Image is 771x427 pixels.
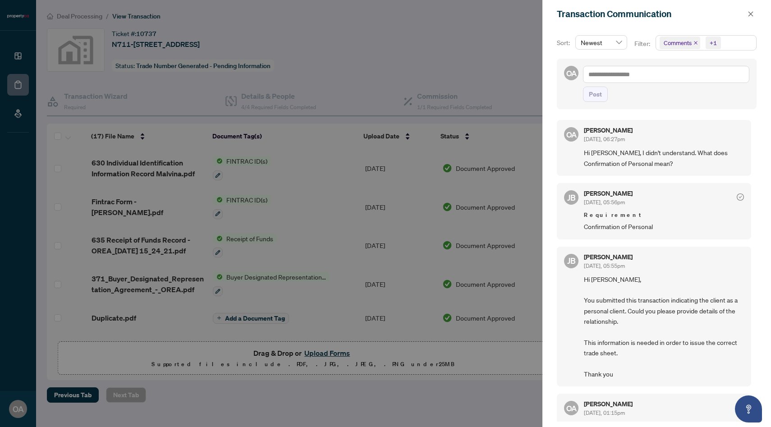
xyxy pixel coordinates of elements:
button: Post [583,87,608,102]
p: Sort: [557,38,572,48]
span: Hi [PERSON_NAME], You submitted this transaction indicating the client as a personal client. Coul... [584,274,744,380]
span: JB [567,191,576,204]
h5: [PERSON_NAME] [584,127,633,133]
span: close [693,41,698,45]
p: Filter: [634,39,652,49]
span: Requirement [584,211,744,220]
span: JB [567,254,576,267]
span: Comments [664,38,692,47]
span: [DATE], 01:15pm [584,409,625,416]
span: check-circle [737,193,744,201]
h5: [PERSON_NAME] [584,190,633,197]
h5: [PERSON_NAME] [584,254,633,260]
span: OA [566,67,577,79]
span: [DATE], 05:56pm [584,199,625,206]
div: +1 [710,38,717,47]
span: Comments [660,37,700,49]
span: OA [566,129,577,141]
h5: [PERSON_NAME] [584,401,633,407]
span: [DATE], 06:27pm [584,136,625,142]
button: Open asap [735,395,762,422]
span: Confirmation of Personal [584,221,744,232]
div: Transaction Communication [557,7,745,21]
span: close [748,11,754,17]
span: [DATE], 05:55pm [584,262,625,269]
span: OA [566,402,577,414]
span: Hi [PERSON_NAME], I didn't understand. What does Confirmation of Personal mean? [584,147,744,169]
span: Newest [581,36,622,49]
